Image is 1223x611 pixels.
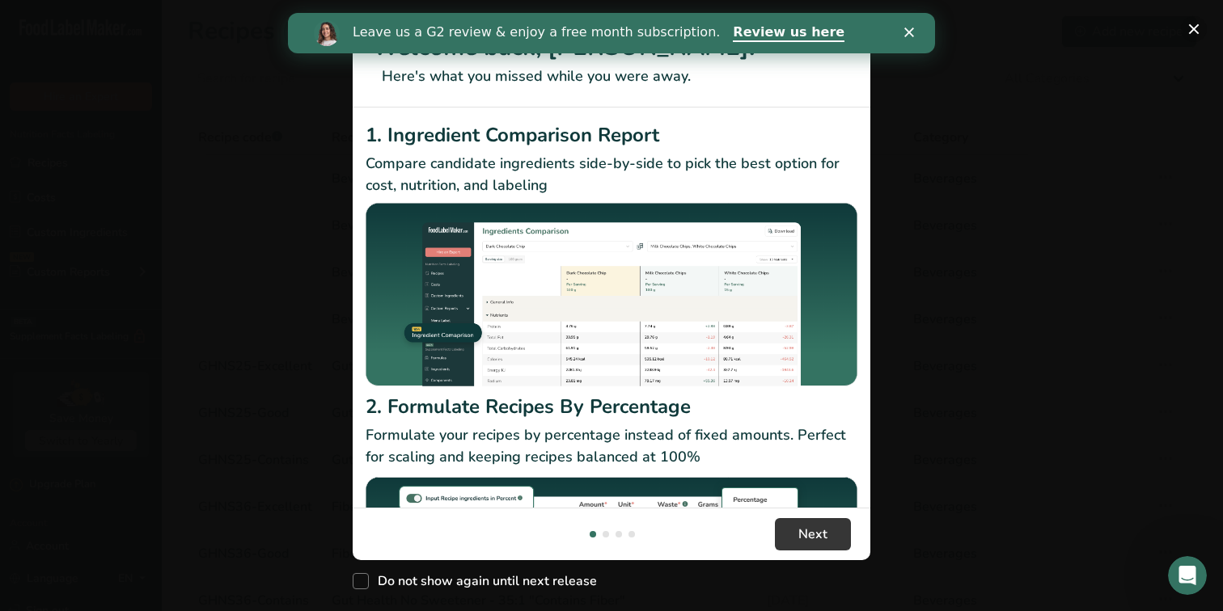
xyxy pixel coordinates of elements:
h2: 1. Ingredient Comparison Report [366,120,857,150]
iframe: Intercom live chat banner [288,13,935,53]
p: Here's what you missed while you were away. [372,65,851,87]
button: Next [775,518,851,550]
span: Do not show again until next release [369,573,597,589]
div: Close [616,15,633,24]
iframe: Intercom live chat [1168,556,1207,595]
span: Next [798,525,827,544]
p: Formulate your recipes by percentage instead of fixed amounts. Perfect for scaling and keeping re... [366,424,857,468]
h2: 2. Formulate Recipes By Percentage [366,392,857,421]
img: Ingredient Comparison Report [366,203,857,386]
p: Compare candidate ingredients side-by-side to pick the best option for cost, nutrition, and labeling [366,153,857,196]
